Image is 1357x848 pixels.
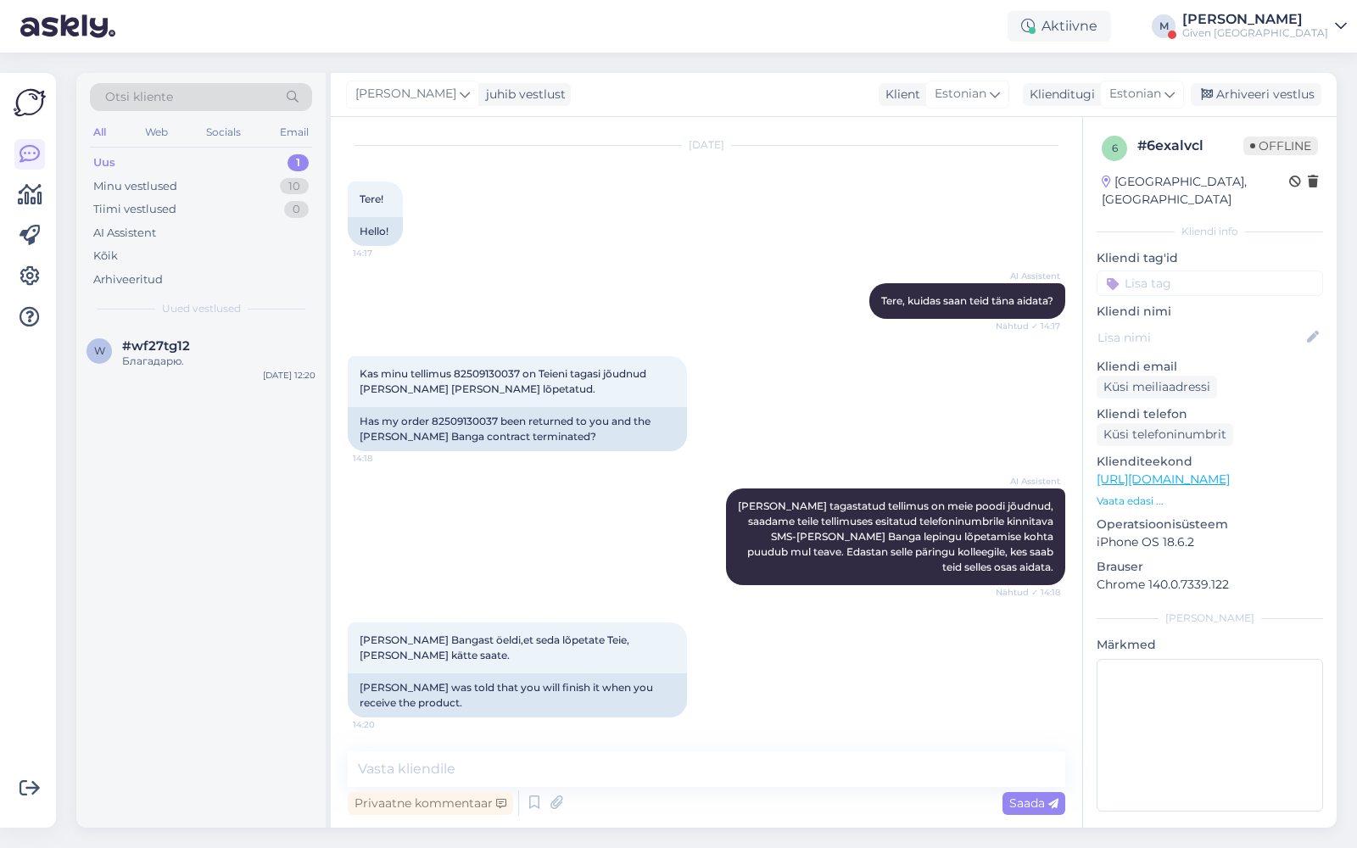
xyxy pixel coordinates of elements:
[122,354,316,369] div: Благадарю.
[348,137,1065,153] div: [DATE]
[353,247,416,259] span: 14:17
[1023,86,1095,103] div: Klienditugi
[93,271,163,288] div: Arhiveeritud
[1097,405,1323,423] p: Kliendi telefon
[1009,795,1058,811] span: Saada
[360,633,632,661] span: [PERSON_NAME] Bangast öeldi,et seda lõpetate Teie, [PERSON_NAME] kätte saate.
[1097,516,1323,533] p: Operatsioonisüsteem
[996,586,1060,599] span: Nähtud ✓ 14:18
[1191,83,1321,106] div: Arhiveeri vestlus
[105,88,173,106] span: Otsi kliente
[142,121,171,143] div: Web
[1097,224,1323,239] div: Kliendi info
[353,452,416,465] span: 14:18
[284,201,309,218] div: 0
[1097,303,1323,321] p: Kliendi nimi
[1182,26,1328,40] div: Given [GEOGRAPHIC_DATA]
[1102,173,1289,209] div: [GEOGRAPHIC_DATA], [GEOGRAPHIC_DATA]
[1097,423,1233,446] div: Küsi telefoninumbrit
[288,154,309,171] div: 1
[93,201,176,218] div: Tiimi vestlused
[996,320,1060,332] span: Nähtud ✓ 14:17
[360,367,649,395] span: Kas minu tellimus 82509130037 on Teieni tagasi jõudnud [PERSON_NAME] [PERSON_NAME] lõpetatud.
[1097,376,1217,399] div: Küsi meiliaadressi
[881,294,1053,307] span: Tere, kuidas saan teid täna aidata?
[1137,136,1243,156] div: # 6exalvcl
[348,673,687,717] div: [PERSON_NAME] was told that you will finish it when you receive the product.
[93,225,156,242] div: AI Assistent
[94,344,105,357] span: w
[738,499,1056,573] span: [PERSON_NAME] tagastatud tellimus on meie poodi jõudnud, saadame teile tellimuses esitatud telefo...
[1152,14,1176,38] div: M
[263,369,316,382] div: [DATE] 12:20
[997,475,1060,488] span: AI Assistent
[1097,576,1323,594] p: Chrome 140.0.7339.122
[1243,137,1318,155] span: Offline
[93,248,118,265] div: Kõik
[276,121,312,143] div: Email
[90,121,109,143] div: All
[1097,558,1323,576] p: Brauser
[1097,328,1304,347] input: Lisa nimi
[997,270,1060,282] span: AI Assistent
[1109,85,1161,103] span: Estonian
[203,121,244,143] div: Socials
[14,86,46,119] img: Askly Logo
[1112,142,1118,154] span: 6
[1097,636,1323,654] p: Märkmed
[1097,471,1230,487] a: [URL][DOMAIN_NAME]
[879,86,920,103] div: Klient
[162,301,241,316] span: Uued vestlused
[1182,13,1347,40] a: [PERSON_NAME]Given [GEOGRAPHIC_DATA]
[348,792,513,815] div: Privaatne kommentaar
[348,217,403,246] div: Hello!
[355,85,456,103] span: [PERSON_NAME]
[1097,494,1323,509] p: Vaata edasi ...
[1097,358,1323,376] p: Kliendi email
[348,407,687,451] div: Has my order 82509130037 been returned to you and the [PERSON_NAME] Banga contract terminated?
[479,86,566,103] div: juhib vestlust
[360,192,383,205] span: Tere!
[280,178,309,195] div: 10
[93,154,115,171] div: Uus
[93,178,177,195] div: Minu vestlused
[1008,11,1111,42] div: Aktiivne
[1097,271,1323,296] input: Lisa tag
[935,85,986,103] span: Estonian
[122,338,190,354] span: #wf27tg12
[1097,611,1323,626] div: [PERSON_NAME]
[1182,13,1328,26] div: [PERSON_NAME]
[1097,533,1323,551] p: iPhone OS 18.6.2
[353,718,416,731] span: 14:20
[1097,249,1323,267] p: Kliendi tag'id
[1097,453,1323,471] p: Klienditeekond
